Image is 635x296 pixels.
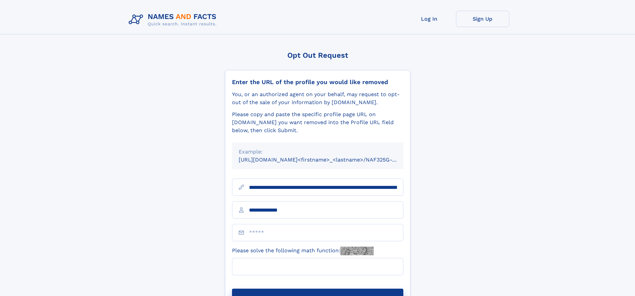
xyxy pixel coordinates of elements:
div: Opt Out Request [225,51,410,59]
div: Example: [239,148,397,156]
div: You, or an authorized agent on your behalf, may request to opt-out of the sale of your informatio... [232,90,403,106]
small: [URL][DOMAIN_NAME]<firstname>_<lastname>/NAF325G-xxxxxxxx [239,157,416,163]
div: Please copy and paste the specific profile page URL on [DOMAIN_NAME] you want removed into the Pr... [232,110,403,134]
a: Log In [403,11,456,27]
label: Please solve the following math function: [232,247,374,255]
a: Sign Up [456,11,509,27]
img: Logo Names and Facts [126,11,222,29]
div: Enter the URL of the profile you would like removed [232,78,403,86]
